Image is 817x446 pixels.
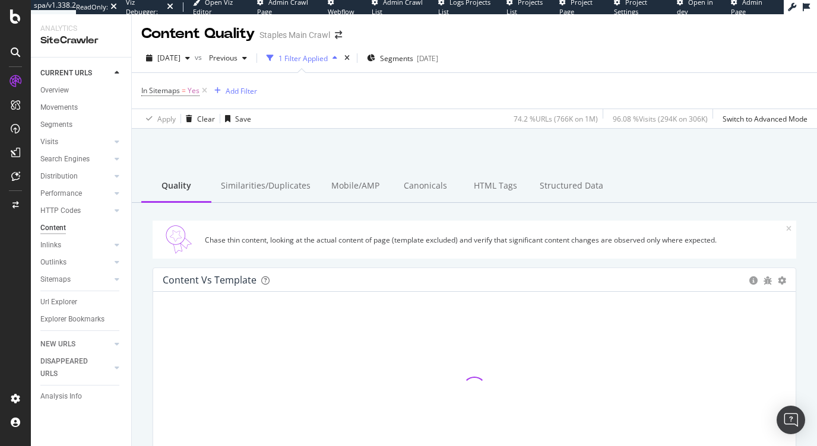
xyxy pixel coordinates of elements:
[188,82,199,99] span: Yes
[40,101,78,114] div: Movements
[157,114,176,124] div: Apply
[40,338,75,351] div: NEW URLS
[163,274,256,286] div: Content vs Template
[40,313,123,326] a: Explorer Bookmarks
[40,136,111,148] a: Visits
[40,273,71,286] div: Sitemaps
[40,170,111,183] a: Distribution
[380,53,413,63] span: Segments
[157,225,200,254] img: Quality
[40,67,92,79] div: CURRENT URLS
[417,53,438,63] div: [DATE]
[335,31,342,39] div: arrow-right-arrow-left
[204,49,252,68] button: Previous
[40,153,90,165] div: Search Engines
[40,296,77,308] div: Url Explorer
[195,52,204,62] span: vs
[40,256,111,269] a: Outlinks
[718,109,807,128] button: Switch to Advanced Mode
[181,109,215,128] button: Clear
[40,355,111,380] a: DISAPPEARED URLS
[259,29,330,41] div: Staples Main Crawl
[40,205,111,217] a: HTTP Codes
[40,273,111,286] a: Sitemaps
[530,170,613,203] div: Structured Data
[40,222,66,234] div: Content
[40,34,122,47] div: SiteCrawler
[141,109,176,128] button: Apply
[205,235,786,245] div: Chase thin content, looking at the actual content of page (template excluded) and verify that sig...
[390,170,460,203] div: Canonicals
[210,84,257,98] button: Add Filter
[141,170,211,203] div: Quality
[342,52,352,64] div: times
[197,114,215,124] div: Clear
[278,53,328,63] div: 1 Filter Applied
[40,205,81,217] div: HTTP Codes
[40,256,66,269] div: Outlinks
[460,170,530,203] div: HTML Tags
[141,85,180,95] span: In Sitemaps
[777,406,805,434] div: Open Intercom Messenger
[764,276,772,285] div: bug
[40,239,61,251] div: Inlinks
[204,53,237,63] span: Previous
[76,2,108,12] div: ReadOnly:
[362,49,443,68] button: Segments[DATE]
[40,136,58,148] div: Visits
[157,53,180,63] span: 2025 Sep. 26th
[40,338,111,351] a: NEW URLS
[749,276,758,285] div: circle-info
[723,114,807,124] div: Switch to Advanced Mode
[40,84,123,97] a: Overview
[613,114,708,124] div: 96.08 % Visits ( 294K on 306K )
[40,153,111,165] a: Search Engines
[182,85,186,95] span: =
[141,24,255,44] div: Content Quality
[40,239,111,251] a: Inlinks
[226,86,257,96] div: Add Filter
[40,67,111,79] a: CURRENT URLS
[40,187,111,200] a: Performance
[40,390,82,403] div: Analysis Info
[211,170,320,203] div: Similarities/Duplicates
[40,24,122,34] div: Analytics
[40,119,72,131] div: Segments
[40,84,69,97] div: Overview
[40,296,123,308] a: Url Explorer
[220,109,251,128] button: Save
[778,276,786,285] div: gear
[40,119,123,131] a: Segments
[40,390,123,403] a: Analysis Info
[40,222,123,234] a: Content
[141,49,195,68] button: [DATE]
[328,7,354,16] span: Webflow
[235,114,251,124] div: Save
[262,49,342,68] button: 1 Filter Applied
[40,355,100,380] div: DISAPPEARED URLS
[40,187,82,200] div: Performance
[320,170,390,203] div: Mobile/AMP
[40,313,104,326] div: Explorer Bookmarks
[40,170,78,183] div: Distribution
[40,101,123,114] a: Movements
[514,114,598,124] div: 74.2 % URLs ( 766K on 1M )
